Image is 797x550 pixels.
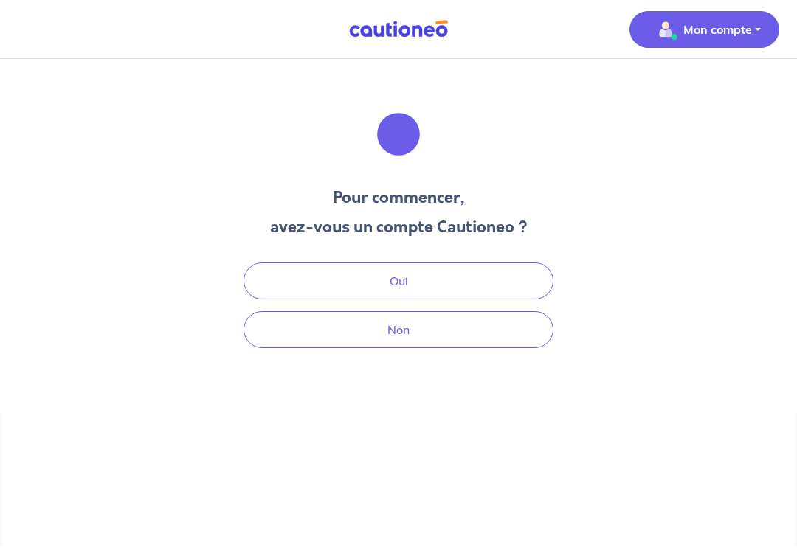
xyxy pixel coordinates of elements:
img: illu_welcome.svg [359,94,438,174]
button: Oui [244,262,553,299]
p: Mon compte [683,21,752,38]
h3: Pour commencer, [270,186,528,209]
img: Cautioneo [343,20,454,38]
button: illu_account_valid_menu.svgMon compte [629,11,779,48]
img: illu_account_valid_menu.svg [654,18,677,41]
h3: avez-vous un compte Cautioneo ? [270,215,528,239]
button: Non [244,311,553,348]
